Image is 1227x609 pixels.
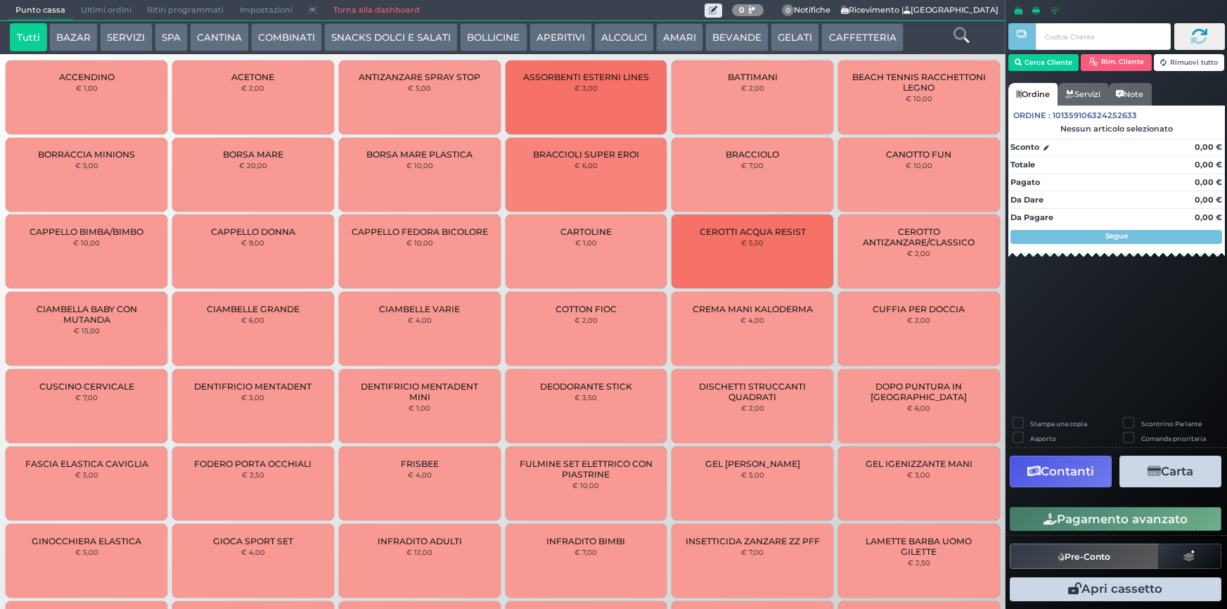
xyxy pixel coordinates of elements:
[1030,434,1056,443] label: Asporto
[741,548,764,556] small: € 7,00
[1010,456,1112,487] button: Contanti
[686,536,820,546] span: INSETTICIDA ZANZARE ZZ PFF
[873,304,965,314] span: CUFFIA PER DOCCIA
[73,1,139,20] span: Ultimi ordini
[155,23,188,51] button: SPA
[741,161,764,169] small: € 7,00
[75,393,98,402] small: € 7,00
[906,161,932,169] small: € 10,00
[782,4,795,17] span: 0
[38,149,135,160] span: BORRACCIA MINIONS
[408,84,431,92] small: € 5,00
[10,23,47,51] button: Tutti
[574,548,597,556] small: € 7,00
[194,459,311,469] span: FODERO PORTA OCCHIALI
[546,536,625,546] span: INFRADITO BIMBI
[850,381,988,402] span: DOPO PUNTURA IN [GEOGRAPHIC_DATA]
[406,238,433,247] small: € 10,00
[408,316,432,324] small: € 4,00
[594,23,654,51] button: ALCOLICI
[352,226,488,237] span: CAPPELLO FEDORA BICOLORE
[907,470,930,479] small: € 3,00
[1195,212,1222,222] strong: 0,00 €
[907,404,930,412] small: € 6,00
[850,72,988,93] span: BEACH TENNIS RACCHETTONI LEGNO
[366,149,473,160] span: BORSA MARE PLASTICA
[771,23,819,51] button: GELATI
[194,381,311,392] span: DENTIFRICIO MENTADENT
[1053,110,1137,122] span: 101359106324252633
[1119,456,1221,487] button: Carta
[555,304,617,314] span: COTTON FIOC
[325,1,427,20] a: Torna alla dashboard
[59,72,115,82] span: ACCENDINO
[75,470,98,479] small: € 5,00
[231,72,274,82] span: ACETONE
[850,536,988,557] span: LAMETTE BARBA UOMO GILETTE
[1010,141,1039,153] strong: Sconto
[821,23,903,51] button: CAFFETTERIA
[740,316,764,324] small: € 4,00
[1010,507,1221,531] button: Pagamento avanzato
[1030,419,1087,428] label: Stampa una copia
[1195,195,1222,205] strong: 0,00 €
[906,94,932,103] small: € 10,00
[1010,212,1053,222] strong: Da Pagare
[683,381,821,402] span: DISCHETTI STRUCCANTI QUADRATI
[76,84,98,92] small: € 1,00
[241,548,265,556] small: € 4,00
[1141,434,1206,443] label: Comanda prioritaria
[1154,54,1225,71] button: Rimuovi tutto
[850,226,988,248] span: CEROTTO ANTIZANZARE/CLASSICO
[39,381,134,392] span: CUSCINO CERVICALE
[866,459,972,469] span: GEL IGENIZZANTE MANI
[726,149,779,160] span: BRACCIOLO
[49,23,98,51] button: BAZAR
[211,226,295,237] span: CAPPELLO DONNA
[1010,177,1040,187] strong: Pagato
[1008,54,1079,71] button: Cerca Cliente
[1108,83,1151,105] a: Note
[359,72,480,82] span: ANTIZANZARE SPRAY STOP
[1010,577,1221,601] button: Apri cassetto
[741,404,764,412] small: € 2,00
[1195,177,1222,187] strong: 0,00 €
[213,536,293,546] span: GIOCA SPORT SET
[1195,160,1222,169] strong: 0,00 €
[351,381,489,402] span: DENTIFRICIO MENTADENT MINI
[406,161,433,169] small: € 10,00
[741,470,764,479] small: € 5,00
[32,536,141,546] span: GINOCCHIERA ELASTICA
[1141,419,1202,428] label: Scontrino Parlante
[232,1,300,20] span: Impostazioni
[907,316,930,324] small: € 2,00
[241,84,264,92] small: € 2,00
[705,459,800,469] span: GEL [PERSON_NAME]
[1010,160,1035,169] strong: Totale
[406,548,432,556] small: € 12,00
[700,226,806,237] span: CEROTTI ACQUA RESIST
[574,84,598,92] small: € 3,00
[207,304,300,314] span: CIAMBELLE GRANDE
[74,326,100,335] small: € 15,00
[75,161,98,169] small: € 5,00
[533,149,639,160] span: BRACCIOLI SUPER EROI
[30,226,143,237] span: CAPPELLO BIMBA/BIMBO
[378,536,462,546] span: INFRADITO ADULTI
[75,548,98,556] small: € 5,00
[656,23,703,51] button: AMARI
[523,72,649,82] span: ASSORBENTI ESTERNI LINES
[741,238,764,247] small: € 5,50
[223,149,283,160] span: BORSA MARE
[693,304,813,314] span: CREMA MANI KALODERMA
[8,1,73,20] span: Punto cassa
[242,470,264,479] small: € 2,50
[401,459,439,469] span: FRISBEE
[241,316,264,324] small: € 6,00
[728,72,778,82] span: BATTIMANI
[741,84,764,92] small: € 2,00
[73,238,100,247] small: € 10,00
[1010,195,1043,205] strong: Da Dare
[241,393,264,402] small: € 3,00
[1105,231,1128,241] strong: Segue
